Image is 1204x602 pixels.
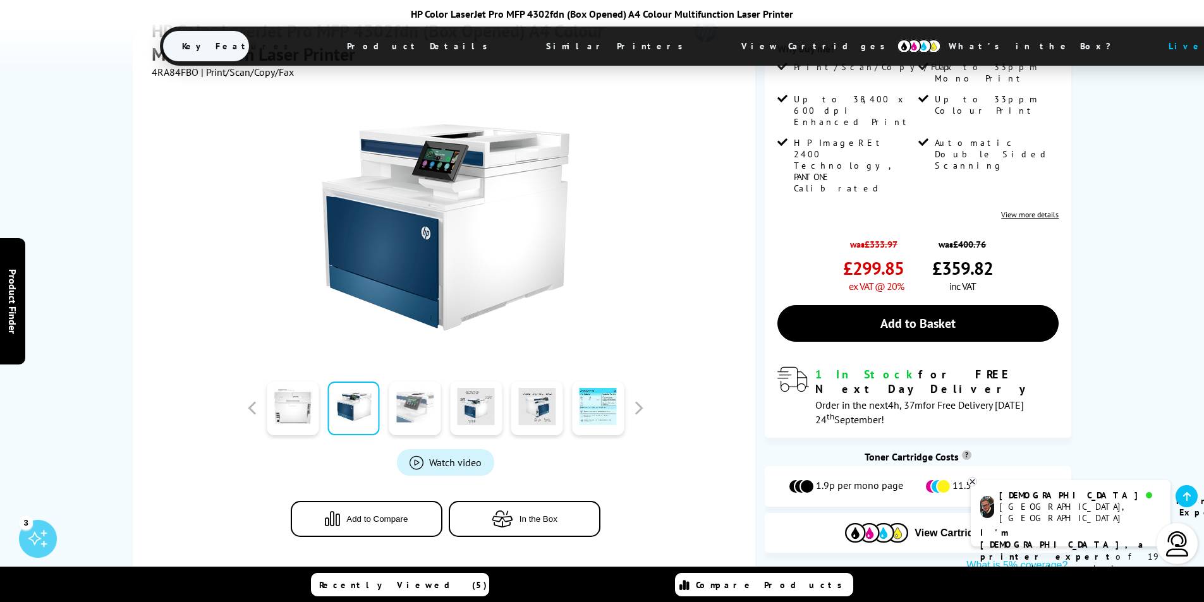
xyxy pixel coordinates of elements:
span: Key Features [163,31,314,61]
span: Add to Compare [346,514,408,524]
div: Toner Cartridge Costs [765,450,1071,463]
span: Automatic Double Sided Scanning [935,137,1056,171]
span: View Cartridges [722,30,916,63]
img: chris-livechat.png [980,496,994,518]
button: View Cartridges [774,522,1062,543]
sup: Cost per page [962,450,971,460]
span: Similar Printers [527,31,708,61]
img: HP Color LaserJet Pro MFP 4302fdn (Box Opened) Thumbnail [322,104,569,351]
span: Compare Products [696,579,849,591]
button: What is 5% coverage? [963,559,1071,572]
span: was [843,232,904,250]
div: for FREE Next Day Delivery [815,367,1059,396]
span: was [932,232,993,250]
span: 4h, 37m [888,399,923,411]
button: In the Box [449,501,600,537]
span: inc VAT [949,280,976,292]
span: Up to 38,400 x 600 dpi Enhanced Print [794,93,915,128]
div: [DEMOGRAPHIC_DATA] [999,490,1160,501]
span: In the Box [520,514,557,524]
sup: th [827,411,834,422]
strike: £400.76 [953,238,986,250]
span: Recently Viewed (5) [319,579,487,591]
span: 11.5p per colour page [952,479,1048,494]
span: 1 In Stock [815,367,918,382]
span: Watch video [429,456,482,469]
div: 3 [19,515,33,529]
div: HP Color LaserJet Pro MFP 4302fdn (Box Opened) A4 Colour Multifunction Laser Printer [160,8,1045,20]
a: Recently Viewed (5) [311,573,489,596]
span: £299.85 [843,256,904,280]
span: Product Finder [6,268,19,334]
b: I'm [DEMOGRAPHIC_DATA], a printer expert [980,527,1147,562]
a: Add to Basket [777,305,1059,342]
span: 1.9p per mono page [816,479,903,494]
a: Compare Products [675,573,853,596]
span: Product Details [328,31,513,61]
span: HP ImageREt 2400 Technology, PANTONE Calibrated [794,137,915,194]
img: Cartridges [845,523,908,543]
div: [GEOGRAPHIC_DATA], [GEOGRAPHIC_DATA] [999,501,1160,524]
div: modal_delivery [777,367,1059,425]
span: £359.82 [932,256,993,280]
span: View Cartridges [915,527,991,539]
img: user-headset-light.svg [1165,531,1190,557]
button: Add to Compare [291,501,442,537]
a: Product_All_Videos [397,449,494,476]
span: Order in the next for Free Delivery [DATE] 24 September! [815,399,1024,426]
span: Up to 33ppm Colour Print [935,93,1056,116]
span: What’s in the Box? [930,31,1142,61]
img: cmyk-icon.svg [897,39,941,53]
p: of 19 years! I can help you choose the right product [980,527,1161,599]
a: View more details [1001,210,1059,219]
strike: £333.97 [865,238,897,250]
span: ex VAT @ 20% [849,280,904,292]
